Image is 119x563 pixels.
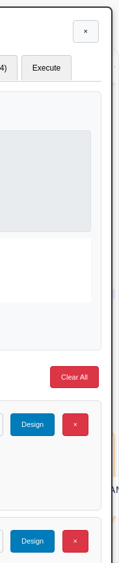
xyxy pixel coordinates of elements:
[50,366,99,389] button: Clear All
[10,413,55,436] button: Design
[62,530,88,553] button: ×
[10,530,55,553] button: Design
[62,413,88,436] button: ×
[73,20,99,43] button: ×
[21,55,72,80] div: Execute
